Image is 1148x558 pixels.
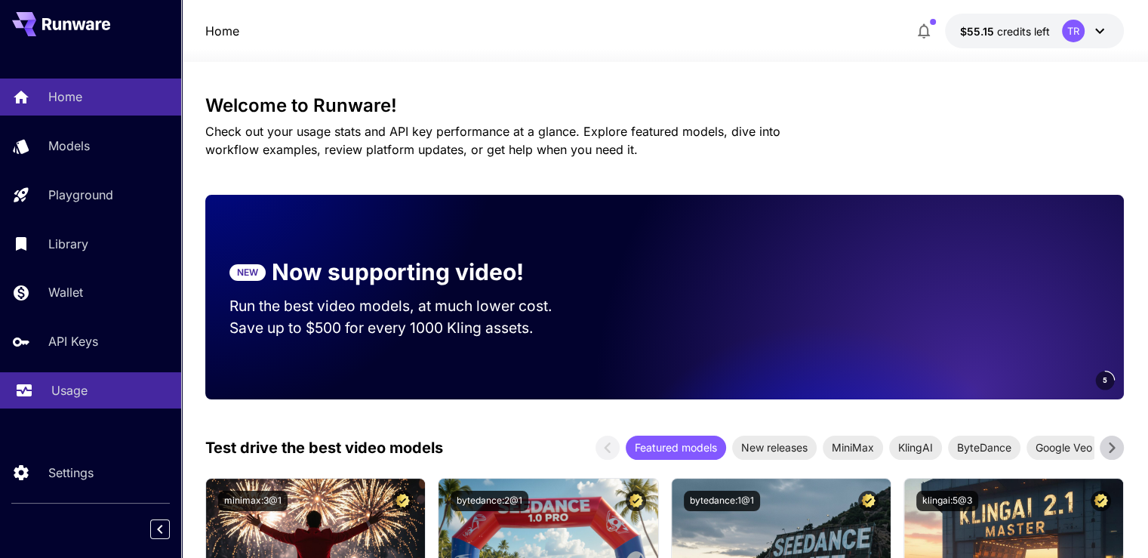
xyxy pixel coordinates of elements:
[626,491,646,511] button: Certified Model – Vetted for best performance and includes a commercial license.
[237,266,258,279] p: NEW
[997,25,1050,38] span: credits left
[916,491,978,511] button: klingai:5@3
[272,255,524,289] p: Now supporting video!
[960,25,997,38] span: $55.15
[205,124,780,157] span: Check out your usage stats and API key performance at a glance. Explore featured models, dive int...
[889,439,942,455] span: KlingAI
[626,439,726,455] span: Featured models
[229,317,581,339] p: Save up to $500 for every 1000 Kling assets.
[626,436,726,460] div: Featured models
[1091,491,1111,511] button: Certified Model – Vetted for best performance and includes a commercial license.
[392,491,413,511] button: Certified Model – Vetted for best performance and includes a commercial license.
[1103,375,1107,386] span: 5
[948,439,1020,455] span: ByteDance
[858,491,879,511] button: Certified Model – Vetted for best performance and includes a commercial license.
[945,14,1124,48] button: $55.14943TR
[1026,436,1101,460] div: Google Veo
[732,439,817,455] span: New releases
[48,464,94,482] p: Settings
[48,88,82,106] p: Home
[732,436,817,460] div: New releases
[960,23,1050,39] div: $55.14943
[889,436,942,460] div: KlingAI
[1026,439,1101,455] span: Google Veo
[51,381,88,399] p: Usage
[218,491,288,511] button: minimax:3@1
[205,22,239,40] a: Home
[48,332,98,350] p: API Keys
[823,436,883,460] div: MiniMax
[205,95,1124,116] h3: Welcome to Runware!
[451,491,528,511] button: bytedance:2@1
[205,22,239,40] nav: breadcrumb
[229,295,581,317] p: Run the best video models, at much lower cost.
[823,439,883,455] span: MiniMax
[948,436,1020,460] div: ByteDance
[205,436,443,459] p: Test drive the best video models
[684,491,760,511] button: bytedance:1@1
[48,235,88,253] p: Library
[162,516,181,543] div: Collapse sidebar
[1062,20,1085,42] div: TR
[150,519,170,539] button: Collapse sidebar
[48,137,90,155] p: Models
[48,186,113,204] p: Playground
[48,283,83,301] p: Wallet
